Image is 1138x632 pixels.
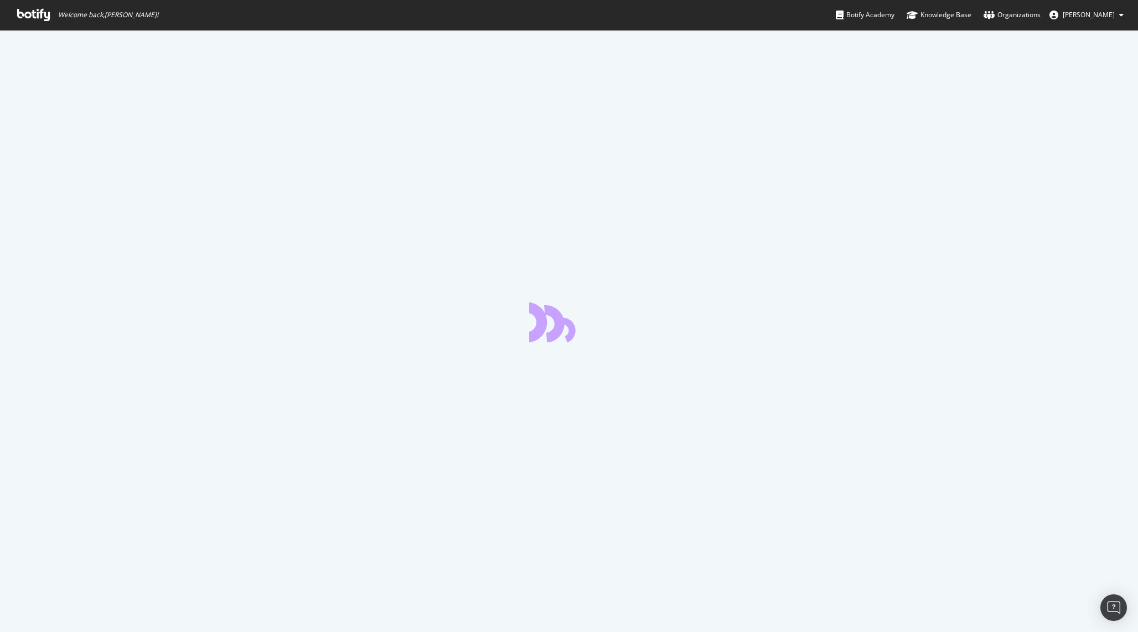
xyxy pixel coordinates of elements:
[836,9,894,20] div: Botify Academy
[1063,10,1115,19] span: Buğra Tam
[1100,594,1127,621] div: Open Intercom Messenger
[58,11,158,19] span: Welcome back, [PERSON_NAME] !
[529,302,609,342] div: animation
[907,9,971,20] div: Knowledge Base
[984,9,1041,20] div: Organizations
[1041,6,1132,24] button: [PERSON_NAME]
